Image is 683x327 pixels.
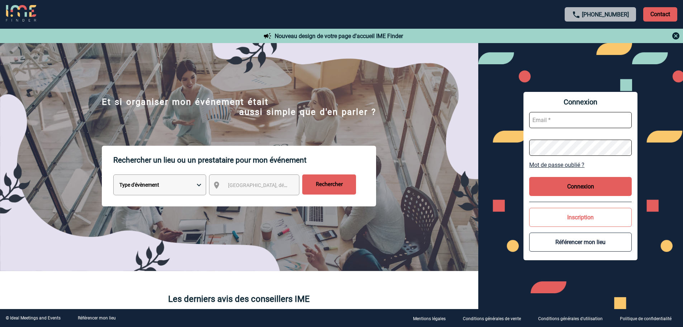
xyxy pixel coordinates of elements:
input: Email * [529,112,632,128]
a: Mot de passe oublié ? [529,162,632,168]
a: Conditions générales de vente [457,315,532,322]
p: Contact [643,7,677,22]
p: Conditions générales de vente [463,316,521,321]
a: Référencer mon lieu [78,316,116,321]
button: Référencer mon lieu [529,233,632,252]
a: Conditions générales d'utilisation [532,315,614,322]
span: [GEOGRAPHIC_DATA], département, région... [228,182,328,188]
p: Conditions générales d'utilisation [538,316,603,321]
img: call-24-px.png [572,10,580,19]
a: [PHONE_NUMBER] [582,11,629,18]
span: Connexion [529,98,632,106]
p: Rechercher un lieu ou un prestataire pour mon événement [113,146,376,174]
button: Inscription [529,208,632,227]
div: © Ideal Meetings and Events [6,316,61,321]
p: Politique de confidentialité [620,316,672,321]
input: Rechercher [302,174,356,195]
p: Mentions légales [413,316,446,321]
button: Connexion [529,177,632,196]
a: Politique de confidentialité [614,315,683,322]
a: Mentions légales [407,315,457,322]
